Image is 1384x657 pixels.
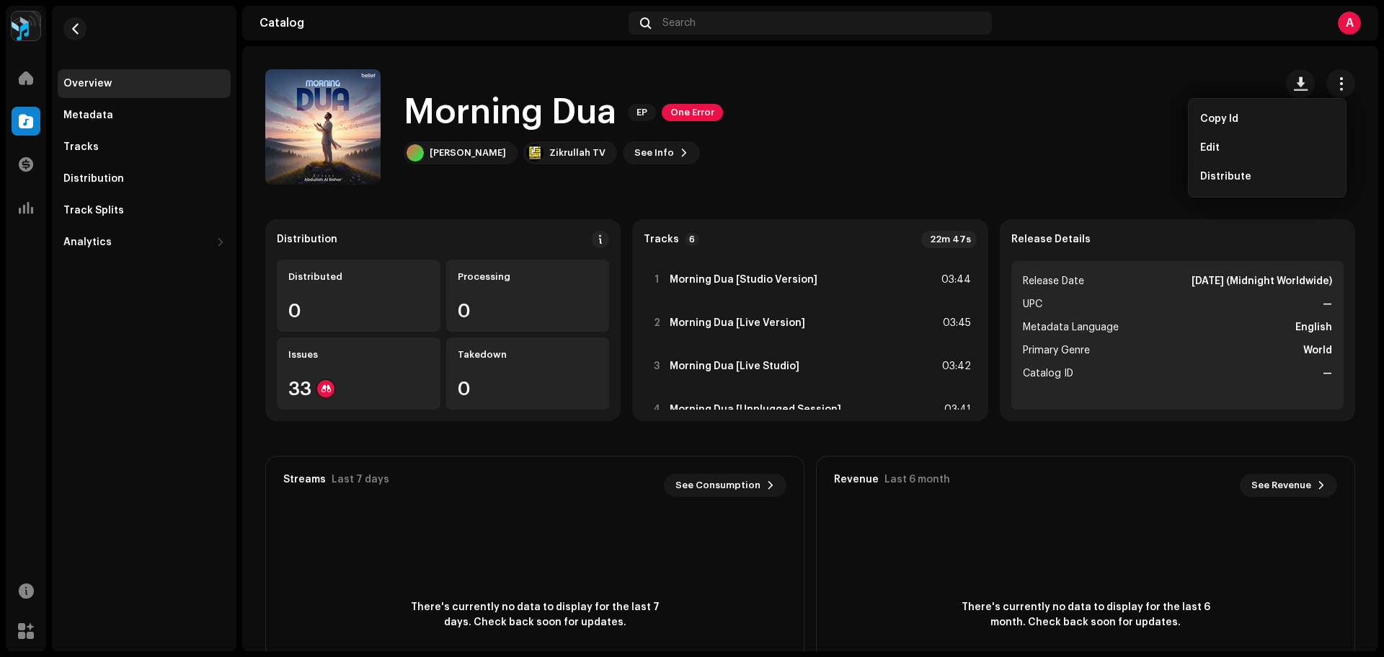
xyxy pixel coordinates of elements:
[1023,296,1042,313] span: UPC
[283,474,326,485] div: Streams
[526,144,544,162] img: f3e61415-1f14-4ef2-b230-b420419c8fa6
[58,101,231,130] re-m-nav-item: Metadata
[664,474,786,497] button: See Consumption
[1303,342,1332,359] strong: World
[404,89,616,136] h1: Morning Dua
[939,271,971,288] div: 03:44
[63,110,113,121] div: Metadata
[63,78,112,89] div: Overview
[670,361,799,372] strong: Morning Dua [Live Studio]
[675,471,760,500] span: See Consumption
[458,271,598,283] div: Processing
[1323,365,1332,382] strong: —
[1251,471,1311,500] span: See Revenue
[430,147,506,159] div: [PERSON_NAME]
[670,404,841,415] strong: Morning Dua [Unplugged Session]
[884,474,950,485] div: Last 6 month
[623,141,700,164] button: See Info
[670,317,805,329] strong: Morning Dua [Live Version]
[644,234,679,245] strong: Tracks
[458,349,598,361] div: Takedown
[1200,113,1238,125] span: Copy Id
[956,600,1215,630] span: There's currently no data to display for the last 6 month. Check back soon for updates.
[58,69,231,98] re-m-nav-item: Overview
[1240,474,1337,497] button: See Revenue
[939,314,971,332] div: 03:45
[1200,171,1251,182] span: Distribute
[1023,365,1073,382] span: Catalog ID
[405,600,665,630] span: There's currently no data to display for the last 7 days. Check back soon for updates.
[332,474,389,485] div: Last 7 days
[288,349,429,361] div: Issues
[628,104,656,121] span: EP
[259,17,623,29] div: Catalog
[277,234,337,245] div: Distribution
[662,104,723,121] span: One Error
[58,133,231,162] re-m-nav-item: Tracks
[1023,273,1084,290] span: Release Date
[288,271,429,283] div: Distributed
[1011,234,1091,245] strong: Release Details
[939,358,971,375] div: 03:42
[1338,12,1361,35] div: A
[63,141,99,153] div: Tracks
[1023,319,1119,336] span: Metadata Language
[670,274,817,286] strong: Morning Dua [Studio Version]
[58,196,231,225] re-m-nav-item: Track Splits
[1200,142,1220,154] span: Edit
[58,228,231,257] re-m-nav-dropdown: Analytics
[1023,342,1090,359] span: Primary Genre
[1295,319,1332,336] strong: English
[1323,296,1332,313] strong: —
[834,474,879,485] div: Revenue
[939,401,971,418] div: 03:41
[63,173,124,185] div: Distribution
[63,237,112,248] div: Analytics
[685,233,699,246] p-badge: 6
[549,147,605,159] div: Zikrullah TV
[63,205,124,216] div: Track Splits
[634,138,674,167] span: See Info
[58,164,231,193] re-m-nav-item: Distribution
[12,12,40,40] img: 2dae3d76-597f-44f3-9fef-6a12da6d2ece
[662,17,696,29] span: Search
[1192,273,1332,290] strong: [DATE] (Midnight Worldwide)
[921,231,977,248] div: 22m 47s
